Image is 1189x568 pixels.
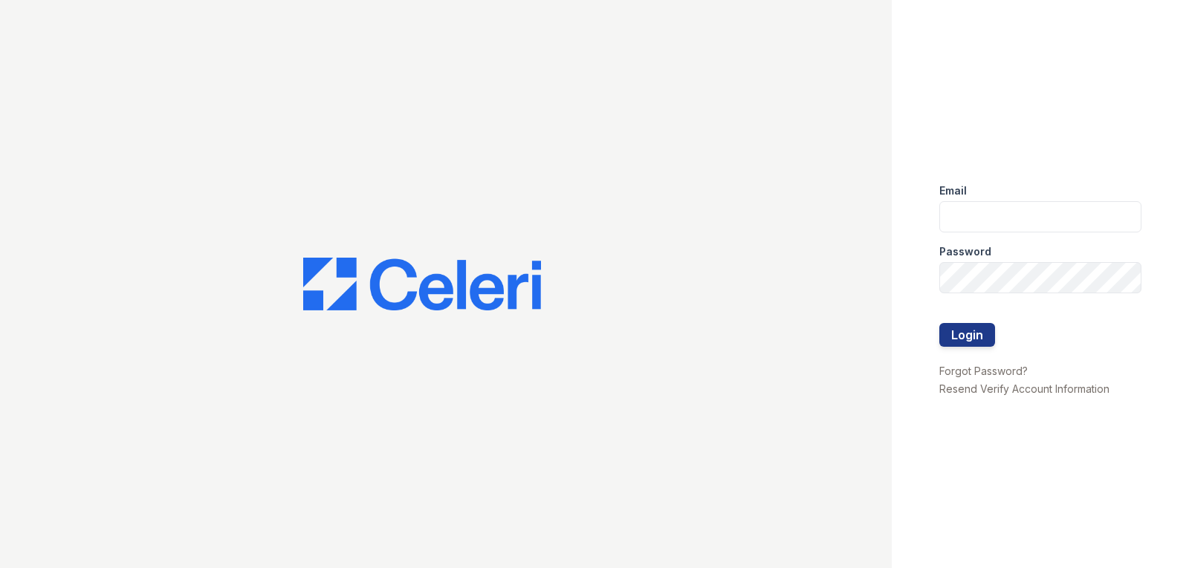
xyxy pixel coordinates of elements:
label: Email [939,183,967,198]
a: Forgot Password? [939,365,1028,377]
a: Resend Verify Account Information [939,382,1109,395]
button: Login [939,323,995,347]
img: CE_Logo_Blue-a8612792a0a2168367f1c8372b55b34899dd931a85d93a1a3d3e32e68fde9ad4.png [303,258,541,311]
label: Password [939,244,991,259]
